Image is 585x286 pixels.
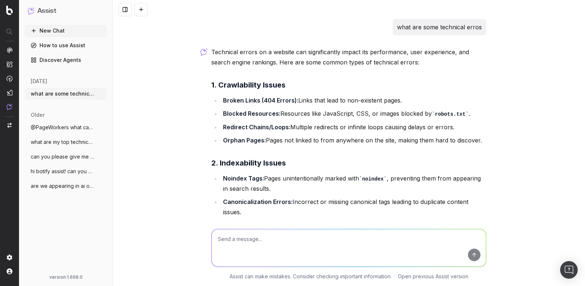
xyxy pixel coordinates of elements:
img: Botify assist logo [200,48,207,56]
button: can you please give me a list of pages t [25,151,107,163]
strong: Noindex Tags: [223,175,264,182]
li: Pages not linked to from anywhere on the site, making them hard to discover. [221,135,486,145]
code: noindex [359,176,387,182]
img: Setting [7,255,12,260]
div: Open Intercom Messenger [560,261,578,279]
a: Open previous Assist version [398,273,468,280]
button: New Chat [25,25,107,37]
strong: 1. Crawlability Issues [211,81,286,89]
span: what are some technical erros [31,90,95,97]
strong: Canonicalization Errors: [223,198,292,205]
img: Assist [28,7,34,14]
p: Assist can make mistakes. Consider checking important information. [230,273,392,280]
span: are we appearing in ai overviews for pow [31,182,95,190]
strong: Blocked Resources: [223,110,280,117]
button: what are my top technical seo priorities [25,136,107,148]
li: Pages unintentionally marked with , preventing them from appearing in search results. [221,173,486,194]
img: Activation [7,75,12,82]
img: Assist [7,104,12,110]
li: Incorrect or missing canonical tags leading to duplicate content issues. [221,197,486,217]
div: version: 1.668.0 [28,274,104,280]
span: what are my top technical seo priorities [31,138,95,146]
img: Studio [7,90,12,96]
li: Links that lead to non-existent pages. [221,95,486,105]
button: @PageWorkers what can you do? [25,122,107,133]
strong: Broken Links (404 Errors): [223,97,298,104]
img: Intelligence [7,61,12,67]
h1: Assist [37,6,56,16]
img: Switch project [7,123,12,128]
button: hi botify assist! can you please pull a [25,166,107,177]
img: Analytics [7,47,12,53]
button: what are some technical erros [25,88,107,100]
strong: Redirect Chains/Loops: [223,123,290,131]
a: How to use Assist [25,40,107,51]
img: Botify logo [6,5,13,15]
span: hi botify assist! can you please pull a [31,168,95,175]
img: My account [7,268,12,274]
button: are we appearing in ai overviews for pow [25,180,107,192]
span: older [31,111,45,119]
code: robots.txt [432,111,469,117]
span: can you please give me a list of pages t [31,153,95,160]
span: [DATE] [31,78,47,85]
span: @PageWorkers what can you do? [31,124,95,131]
li: Multiple redirects or infinite loops causing delays or errors. [221,122,486,132]
strong: 2. Indexability Issues [211,159,286,167]
button: Assist [28,6,104,16]
p: Technical errors on a website can significantly impact its performance, user experience, and sear... [211,47,486,67]
p: what are some technical erros [397,22,482,32]
a: Discover Agents [25,54,107,66]
strong: Orphan Pages: [223,137,266,144]
li: Resources like JavaScript, CSS, or images blocked by . [221,108,486,119]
